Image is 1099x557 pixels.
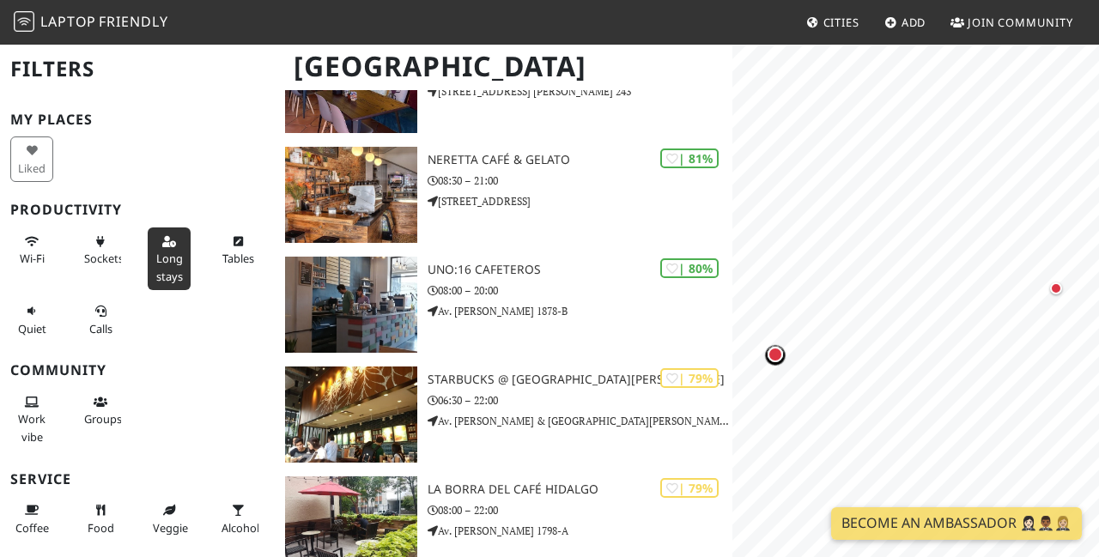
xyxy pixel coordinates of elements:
span: People working [18,411,46,444]
h3: My Places [10,112,264,128]
h2: Filters [10,43,264,95]
button: Groups [79,388,122,433]
a: Become an Ambassador 🤵🏻‍♀️🤵🏾‍♂️🤵🏼‍♀️ [831,507,1082,540]
span: Stable Wi-Fi [20,251,45,266]
h3: Service [10,471,264,487]
h1: [GEOGRAPHIC_DATA] [280,43,729,90]
a: LaptopFriendly LaptopFriendly [14,8,168,38]
h3: La Borra del Café Hidalgo [428,482,733,497]
h3: Starbucks @ [GEOGRAPHIC_DATA][PERSON_NAME] [428,372,733,387]
div: Map marker [1046,278,1066,299]
span: Friendly [99,12,167,31]
div: Map marker [763,342,787,366]
h3: Community [10,362,264,378]
img: Uno:16 Cafeteros [285,257,417,353]
p: 08:00 – 20:00 [428,282,733,299]
a: Add [877,7,933,38]
span: Work-friendly tables [222,251,254,266]
p: 08:30 – 21:00 [428,173,733,189]
span: Add [902,15,926,30]
p: Av. [PERSON_NAME] & [GEOGRAPHIC_DATA][PERSON_NAME][PERSON_NAME], [GEOGRAPHIC_DATA] Nte [428,413,733,429]
span: Quiet [18,321,46,336]
div: | 80% [660,258,719,278]
img: Starbucks @ Plaza Sania [285,366,417,463]
a: Uno:16 Cafeteros | 80% Uno:16 Cafeteros 08:00 – 20:00 Av. [PERSON_NAME] 1878-B [275,257,732,353]
button: Coffee [10,496,53,542]
button: Wi-Fi [10,227,53,273]
h3: Productivity [10,202,264,218]
p: 06:30 – 22:00 [428,392,733,409]
span: Power sockets [84,251,124,266]
div: | 79% [660,368,719,388]
button: Tables [216,227,259,273]
button: Veggie [148,496,191,542]
div: | 79% [660,478,719,498]
div: Map marker [764,343,786,366]
h3: Neretta Café & Gelato [428,153,733,167]
p: [STREET_ADDRESS] [428,193,733,209]
h3: Uno:16 Cafeteros [428,263,733,277]
img: LaptopFriendly [14,11,34,32]
button: Sockets [79,227,122,273]
p: Av. [PERSON_NAME] 1878-B [428,303,733,319]
img: Neretta Café & Gelato [285,147,417,243]
button: Alcohol [216,496,259,542]
span: Video/audio calls [89,321,112,336]
div: | 81% [660,148,719,168]
button: Long stays [148,227,191,290]
span: Coffee [15,520,49,536]
span: Long stays [156,251,183,283]
button: Food [79,496,122,542]
span: Cities [823,15,859,30]
a: Cities [799,7,866,38]
a: Join Community [944,7,1080,38]
p: 08:00 – 22:00 [428,502,733,518]
span: Food [88,520,114,536]
button: Quiet [10,297,53,342]
button: Work vibe [10,388,53,451]
p: Av. [PERSON_NAME] 1798-A [428,523,733,539]
span: Join Community [968,15,1073,30]
span: Group tables [84,411,122,427]
a: Starbucks @ Plaza Sania | 79% Starbucks @ [GEOGRAPHIC_DATA][PERSON_NAME] 06:30 – 22:00 Av. [PERSO... [275,366,732,463]
span: Laptop [40,12,96,31]
span: Veggie [153,520,188,536]
a: Neretta Café & Gelato | 81% Neretta Café & Gelato 08:30 – 21:00 [STREET_ADDRESS] [275,147,732,243]
span: Alcohol [222,520,259,536]
button: Calls [79,297,122,342]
